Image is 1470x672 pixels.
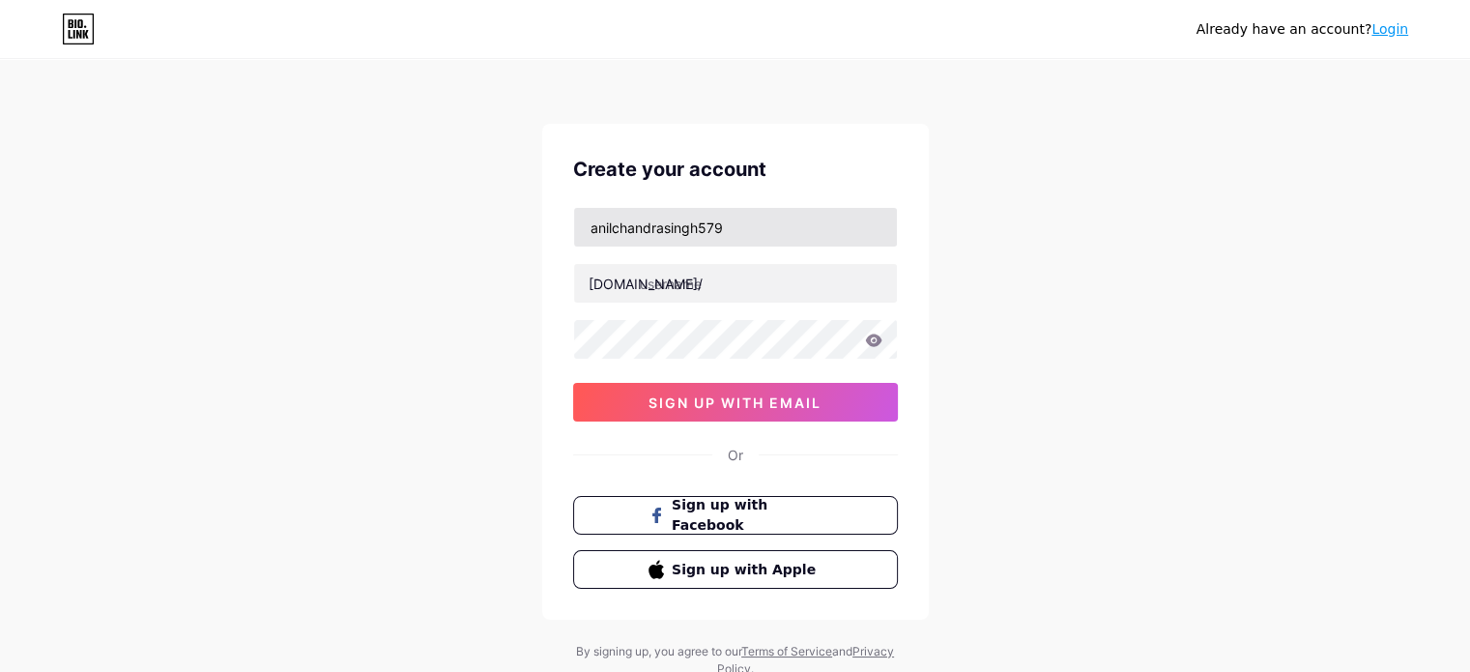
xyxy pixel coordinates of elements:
div: [DOMAIN_NAME]/ [589,274,703,294]
div: Create your account [573,155,898,184]
button: sign up with email [573,383,898,422]
button: Sign up with Facebook [573,496,898,535]
span: sign up with email [649,394,821,411]
span: Sign up with Facebook [672,495,821,536]
span: Sign up with Apple [672,560,821,580]
a: Login [1371,21,1408,37]
input: username [574,264,897,303]
input: Email [574,208,897,247]
div: Or [728,445,743,465]
button: Sign up with Apple [573,550,898,589]
div: Already have an account? [1196,19,1408,40]
a: Terms of Service [741,644,832,658]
